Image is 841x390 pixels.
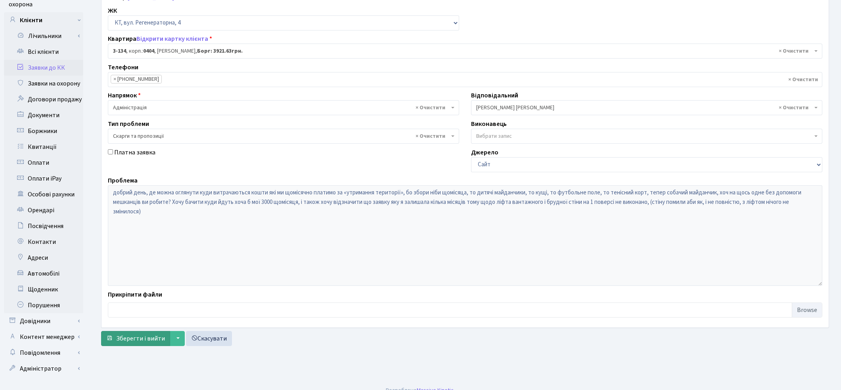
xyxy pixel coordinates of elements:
label: Джерело [471,148,498,157]
a: Повідомлення [4,345,83,361]
b: 3-134 [113,47,126,55]
span: Видалити всі елементи [416,104,445,112]
button: Зберегти і вийти [101,331,170,346]
a: Оплати iPay [4,171,83,186]
a: Контакти [4,234,83,250]
span: Видалити всі елементи [779,47,808,55]
span: Колесніков В. [471,100,822,115]
label: Прикріпити файли [108,290,162,299]
span: Адміністрація [108,100,459,115]
label: Тип проблеми [108,119,149,129]
a: Адреси [4,250,83,266]
label: Виконавець [471,119,507,129]
label: Проблема [108,176,138,185]
a: Скасувати [186,331,232,346]
a: Документи [4,107,83,123]
span: Колесніков В. [476,104,812,112]
textarea: добрий день, де можна оглянути куди витрачаються кошти які ми щомісячно платимо за «утримання тер... [108,185,822,286]
a: Клієнти [4,12,83,28]
span: Скарги та пропозиції [113,132,449,140]
a: Боржники [4,123,83,139]
span: Адміністрація [113,104,449,112]
a: Заявки на охорону [4,76,83,91]
label: Відповідальний [471,91,518,100]
b: Борг: 3921.63грн. [197,47,243,55]
b: 0404 [143,47,154,55]
label: ЖК [108,6,117,15]
a: Всі клієнти [4,44,83,60]
a: Посвідчення [4,218,83,234]
a: Заявки до КК [4,60,83,76]
span: Видалити всі елементи [788,76,818,84]
span: Скарги та пропозиції [108,129,459,144]
span: <b>3-134</b>, корп.: <b>0404</b>, Гіафех Гадір Мохаммадтагі, <b>Борг: 3921.63грн.</b> [113,47,812,55]
a: Особові рахунки [4,186,83,202]
a: Довідники [4,313,83,329]
label: Квартира [108,34,212,44]
a: Оплати [4,155,83,171]
label: Телефони [108,63,138,72]
a: Порушення [4,297,83,313]
span: Зберегти і вийти [116,334,165,343]
a: Лічильники [9,28,83,44]
a: Адміністратор [4,361,83,377]
a: Автомобілі [4,266,83,282]
span: Вибрати запис [476,132,512,140]
a: Орендарі [4,202,83,218]
a: Щоденник [4,282,83,297]
span: × [113,75,116,83]
a: Квитанції [4,139,83,155]
a: Контент менеджер [4,329,83,345]
li: +380973750086 [111,75,162,84]
span: <b>3-134</b>, корп.: <b>0404</b>, Гіафех Гадір Мохаммадтагі, <b>Борг: 3921.63грн.</b> [108,44,822,59]
span: Видалити всі елементи [779,104,808,112]
a: Відкрити картку клієнта [136,34,208,43]
label: Платна заявка [114,148,155,157]
label: Напрямок [108,91,141,100]
span: Видалити всі елементи [416,132,445,140]
a: Договори продажу [4,91,83,107]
